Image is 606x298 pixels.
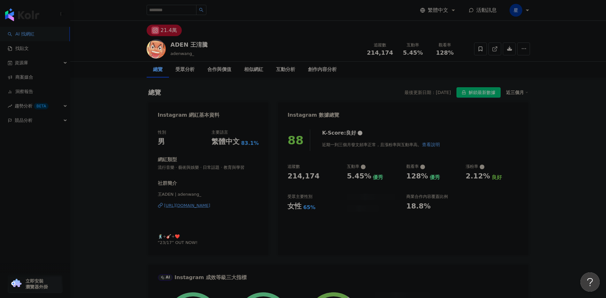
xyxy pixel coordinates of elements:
a: chrome extension立即安裝 瀏覽器外掛 [8,275,62,293]
a: 商案媒合 [8,74,33,81]
span: 查看說明 [422,142,440,147]
div: 2.12% [466,171,490,181]
iframe: Help Scout Beacon - Open [580,272,600,292]
span: 繁體中文 [428,7,448,14]
button: 查看說明 [422,138,440,151]
a: 找貼文 [8,45,29,52]
div: 合作與價值 [207,66,231,74]
span: 星 [514,7,518,14]
div: Instagram 網紅基本資料 [158,112,220,119]
span: 競品分析 [15,113,33,128]
div: 創作內容分析 [308,66,337,74]
span: rise [8,104,12,108]
span: adenwang_ [171,51,194,56]
div: 觀看率 [406,164,425,169]
div: 性別 [158,129,166,135]
span: 資源庫 [15,56,28,70]
span: 王ADEN | adenwang_ [158,192,259,197]
div: 優秀 [430,174,440,181]
img: chrome extension [10,279,23,289]
div: 良好 [346,129,356,137]
div: [URL][DOMAIN_NAME] [164,203,211,208]
a: 洞察報告 [8,89,33,95]
div: Instagram 成效等級三大指標 [158,274,247,281]
span: 活動訊息 [476,7,497,13]
div: 受眾主要性別 [288,194,312,200]
button: 21.4萬 [147,25,182,36]
div: 5.45% [347,171,371,181]
div: 近三個月 [506,88,528,97]
span: 5.45% [403,50,423,56]
span: 立即安裝 瀏覽器外掛 [26,278,48,290]
div: 網紅類型 [158,156,177,163]
div: 社群簡介 [158,180,177,187]
div: ADEN 王淯騰 [171,41,208,49]
div: 女性 [288,201,302,211]
div: 追蹤數 [288,164,300,169]
div: 總覽 [153,66,163,74]
img: logo [5,8,39,21]
span: 解鎖最新數據 [469,88,495,98]
span: 83.1% [241,140,259,147]
span: search [199,8,203,12]
span: 趨勢分析 [15,99,49,113]
div: 互動率 [347,164,366,169]
div: 商業合作內容覆蓋比例 [406,194,448,200]
div: AI [158,274,173,281]
div: 良好 [492,174,502,181]
div: 最後更新日期：[DATE] [404,90,451,95]
div: 相似網紅 [244,66,263,74]
a: [URL][DOMAIN_NAME] [158,203,259,208]
div: 214,174 [288,171,319,181]
div: 18.8% [406,201,431,211]
div: 互動率 [401,42,425,48]
span: 🕺🏼+🎸+❤️ “23/17” OUT NOW! [158,234,198,245]
div: 觀看率 [433,42,457,48]
div: 受眾分析 [175,66,195,74]
button: 解鎖最新數據 [456,87,501,98]
div: 主要語言 [211,129,228,135]
span: lock [462,90,466,95]
span: 流行音樂 · 藝術與娛樂 · 日常話題 · 教育與學習 [158,165,259,170]
span: 128% [436,50,454,56]
div: 漲粉率 [466,164,485,169]
div: BETA [34,103,49,109]
a: searchAI 找網紅 [8,31,35,37]
div: 88 [288,134,303,147]
div: 21.4萬 [161,26,177,35]
span: 214,174 [367,49,393,56]
div: 128% [406,171,428,181]
div: 優秀 [373,174,383,181]
img: KOL Avatar [147,39,166,59]
div: 男 [158,137,165,147]
div: 近期一到三個月發文頻率正常，且漲粉率與互動率高。 [322,138,440,151]
div: 65% [303,204,315,211]
div: 繁體中文 [211,137,240,147]
div: 總覽 [148,88,161,97]
div: 追蹤數 [367,42,393,48]
div: Instagram 數據總覽 [288,112,339,119]
div: 互動分析 [276,66,295,74]
div: K-Score : [322,129,363,137]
